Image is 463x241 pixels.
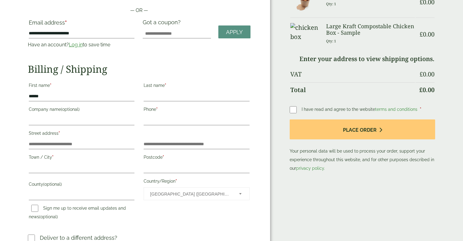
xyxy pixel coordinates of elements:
button: Place order [290,119,435,139]
small: Qty: 1 [326,2,336,6]
th: Total [290,82,415,97]
span: United Kingdom (UK) [150,188,231,200]
label: Street address [29,129,135,139]
span: Apply [226,29,243,36]
abbr: required [163,155,164,160]
span: I have read and agree to the website [302,107,419,112]
img: chicken box [290,23,319,41]
abbr: required [156,107,158,112]
abbr: required [58,131,60,136]
abbr: required [50,83,51,88]
a: privacy policy [296,166,324,171]
p: Your personal data will be used to process your order, support your experience throughout this we... [290,119,435,173]
input: Sign me up to receive email updates and news(optional) [31,205,38,212]
span: £ [420,70,423,78]
th: VAT [290,67,415,82]
a: terms and conditions [375,107,417,112]
bdi: 0.00 [419,86,435,94]
label: Sign me up to receive email updates and news [29,206,126,221]
bdi: 0.00 [420,30,435,38]
p: — OR — [28,7,250,14]
abbr: required [420,107,421,112]
p: Have an account? to save time [28,41,136,49]
abbr: required [165,83,166,88]
label: County [29,180,135,190]
span: (optional) [39,214,58,219]
label: Last name [144,81,250,91]
label: First name [29,81,135,91]
small: Qty: 1 [326,39,336,43]
a: Log in [69,42,83,48]
a: Apply [218,25,250,39]
td: Enter your address to view shipping options. [290,52,435,66]
abbr: required [65,19,67,26]
label: Postcode [144,153,250,163]
span: £ [420,30,423,38]
abbr: required [175,179,177,184]
label: Town / City [29,153,135,163]
label: Company name [29,105,135,115]
h2: Billing / Shipping [28,63,250,75]
bdi: 0.00 [420,70,435,78]
span: £ [419,86,423,94]
span: (optional) [61,107,80,112]
label: Country/Region [144,177,250,187]
label: Got a coupon? [143,19,183,29]
abbr: required [52,155,54,160]
label: Email address [29,20,135,29]
span: Country/Region [144,187,250,200]
label: Phone [144,105,250,115]
h3: Large Kraft Compostable Chicken Box - Sample [326,23,415,36]
span: (optional) [43,182,62,187]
